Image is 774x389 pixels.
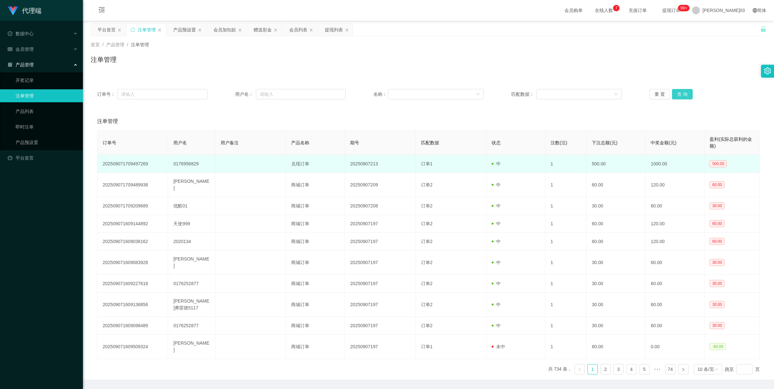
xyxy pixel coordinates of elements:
td: 202509071609098489 [97,317,168,335]
td: 商城订单 [286,233,345,250]
font: 中 [496,221,501,226]
div: 会员列表 [289,24,307,36]
td: 30.00 [586,250,645,275]
td: 20250907213 [345,155,415,173]
font: 未中 [496,344,505,349]
td: 60.00 [586,335,645,359]
td: 1 [545,155,586,173]
td: 优酷01 [168,197,215,215]
span: 注数(注) [551,140,567,145]
span: 中奖金额(元) [651,140,676,145]
i: 图标： 关闭 [274,28,278,32]
a: 代理端 [8,8,41,13]
i: 图标： 关闭 [238,28,242,32]
i: 图标： 关闭 [158,28,162,32]
td: 202509071609036162 [97,233,168,250]
span: 订单1 [421,344,433,349]
td: 60.00 [586,173,645,197]
i: 图标： 设置 [764,67,771,74]
i: 图标： menu-fold [91,0,113,21]
img: logo.9652507e.png [8,6,18,16]
td: 1 [545,293,586,317]
a: 图标： 仪表板平台首页 [8,151,78,164]
span: 30.00 [710,259,724,266]
i: 图标： 关闭 [118,28,121,32]
span: 匹配数据： [511,91,536,98]
td: 0.00 [645,335,704,359]
font: 中 [496,182,501,187]
span: 订单2 [421,281,433,286]
td: 20250907197 [345,233,415,250]
a: 产品预设置 [16,136,78,149]
font: 中 [496,203,501,208]
span: 订单号 [103,140,116,145]
td: 30.00 [586,317,645,335]
h1: 注单管理 [91,55,117,64]
td: 20250907197 [345,250,415,275]
td: 商城订单 [286,197,345,215]
td: 202509071709489938 [97,173,168,197]
div: 产品预设置 [173,24,196,36]
font: 中 [496,161,501,166]
font: 简体 [757,8,766,13]
div: 跳至 页 [725,364,760,374]
span: / [102,42,104,47]
span: 注单管理 [131,42,149,47]
input: 请输入 [117,89,208,99]
a: 产品列表 [16,105,78,118]
td: 30.00 [586,197,645,215]
td: 1 [545,233,586,250]
li: 共 734 条， [548,364,572,374]
td: 500.00 [586,155,645,173]
font: 中 [496,323,501,328]
sup: 1110 [678,5,689,11]
span: ••• [652,364,663,374]
li: 下一页 [678,364,689,374]
span: 用户名： [235,91,256,98]
span: 30.00 [710,202,724,209]
font: 提现订单 [662,8,680,13]
td: 202509071609509324 [97,335,168,359]
td: 1 [545,275,586,293]
h1: 代理端 [22,0,41,21]
td: 1 [545,173,586,197]
span: 订单2 [421,323,433,328]
td: 30.00 [586,293,645,317]
td: 120.00 [645,215,704,233]
td: 商城订单 [286,173,345,197]
span: 盈利(实际总获利的金额) [710,137,752,149]
button: 重 置 [649,89,670,99]
td: 20250907208 [345,197,415,215]
span: 首页 [91,42,100,47]
span: -60.00 [710,343,726,350]
span: 500.00 [710,160,727,167]
span: 订单2 [421,221,433,226]
font: 中 [496,260,501,265]
i: 图标： check-circle-o [8,31,12,36]
font: 中 [496,239,501,244]
td: 商城订单 [286,335,345,359]
td: 20250907197 [345,335,415,359]
td: 60.00 [645,197,704,215]
li: 上一页 [575,364,585,374]
td: 20250907197 [345,293,415,317]
div: 提现列表 [325,24,343,36]
a: 2 [601,364,610,374]
p: 7 [615,5,618,11]
span: 产品名称 [291,140,309,145]
td: 兑现订单 [286,155,345,173]
td: 202509071709497269 [97,155,168,173]
a: 即时注单 [16,120,78,133]
td: 0176252877 [168,317,215,335]
font: 充值订单 [629,8,647,13]
td: 商城订单 [286,275,345,293]
a: 74 [666,364,675,374]
span: 用户名 [173,140,187,145]
li: 1 [587,364,598,374]
div: 注单管理 [138,24,156,36]
span: 期号 [350,140,359,145]
td: 30.00 [586,275,645,293]
span: 产品管理 [106,42,124,47]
